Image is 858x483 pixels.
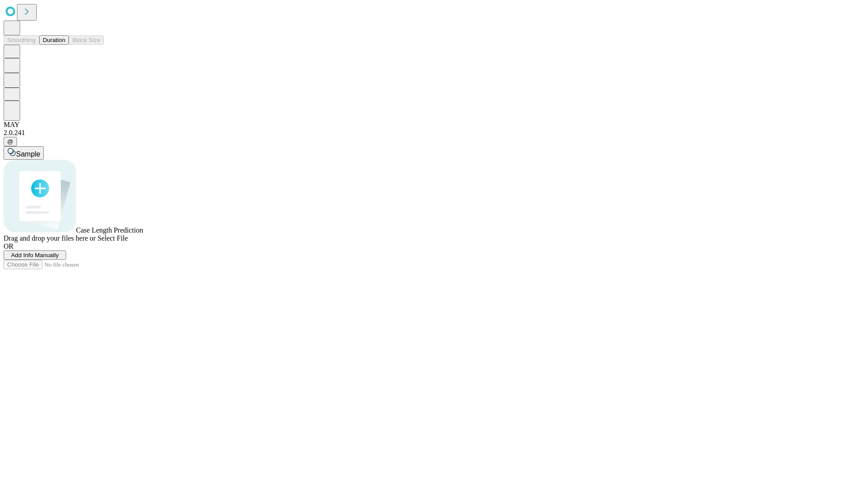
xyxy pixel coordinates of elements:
[69,35,104,45] button: Block Size
[39,35,69,45] button: Duration
[4,137,17,146] button: @
[97,234,128,242] span: Select File
[4,129,854,137] div: 2.0.241
[4,242,13,250] span: OR
[7,138,13,145] span: @
[11,252,59,258] span: Add Info Manually
[4,121,854,129] div: MAY
[4,250,66,260] button: Add Info Manually
[76,226,143,234] span: Case Length Prediction
[16,150,40,158] span: Sample
[4,234,96,242] span: Drag and drop your files here or
[4,146,44,160] button: Sample
[4,35,39,45] button: Smoothing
